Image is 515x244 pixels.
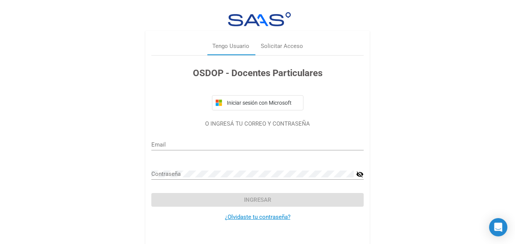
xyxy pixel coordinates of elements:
button: Iniciar sesión con Microsoft [212,95,303,110]
div: Open Intercom Messenger [489,218,507,236]
p: O INGRESÁ TU CORREO Y CONTRASEÑA [151,120,364,128]
h3: OSDOP - Docentes Particulares [151,66,364,80]
div: Tengo Usuario [212,42,249,51]
span: Iniciar sesión con Microsoft [225,100,300,106]
div: Solicitar Acceso [261,42,303,51]
mat-icon: visibility_off [356,170,364,179]
span: Ingresar [244,196,271,203]
a: ¿Olvidaste tu contraseña? [225,214,290,220]
button: Ingresar [151,193,364,207]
